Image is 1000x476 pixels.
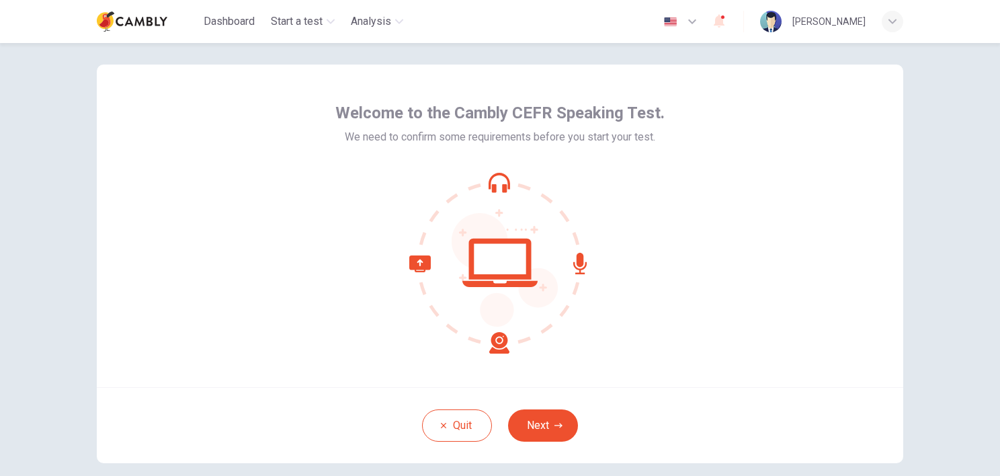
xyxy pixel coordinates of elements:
[198,9,260,34] button: Dashboard
[97,8,198,35] a: Cambly logo
[351,13,391,30] span: Analysis
[265,9,340,34] button: Start a test
[662,17,679,27] img: en
[508,409,578,442] button: Next
[204,13,255,30] span: Dashboard
[422,409,492,442] button: Quit
[345,9,409,34] button: Analysis
[335,102,665,124] span: Welcome to the Cambly CEFR Speaking Test.
[792,13,866,30] div: [PERSON_NAME]
[760,11,782,32] img: Profile picture
[271,13,323,30] span: Start a test
[97,8,167,35] img: Cambly logo
[345,129,655,145] span: We need to confirm some requirements before you start your test.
